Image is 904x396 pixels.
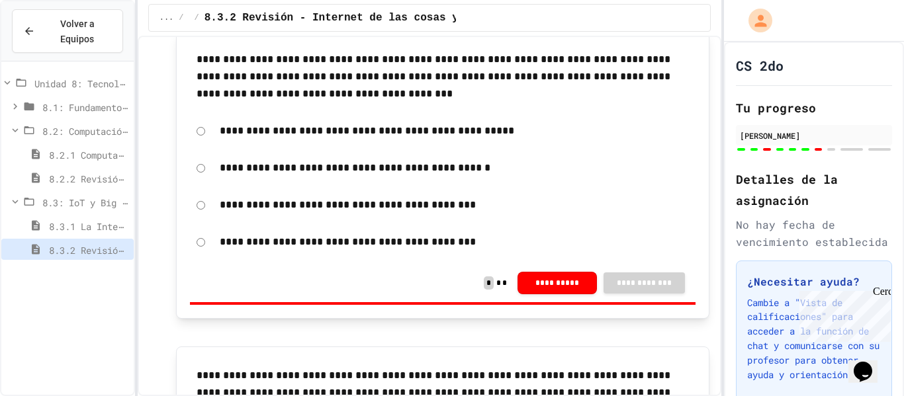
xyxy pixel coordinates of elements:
[42,194,143,209] font: 8.3: IoT y Big Data
[735,5,776,36] div: Mi cuenta
[49,218,457,233] font: 8.3.1 La Internet de las cosas y el Big Data: nuestro mundo digital conectado
[179,13,183,22] font: /
[740,130,800,141] font: [PERSON_NAME]
[204,12,516,24] font: 8.3.2 Revisión - Internet de las cosas y Big Data
[49,147,367,161] font: 8.2.1 Computación en la nube: transformando el mundo digital
[747,274,860,288] font: ¿Necesitar ayuda?
[195,13,199,22] font: /
[794,286,891,342] iframe: widget de chat
[49,171,255,185] font: 8.2.2 Revisión - Computación en la nube
[42,123,185,138] font: 8.2: Computación en la nube
[736,100,816,116] font: Tu progreso
[60,19,95,44] font: Volver a Equipos
[159,13,174,22] font: ...
[848,343,891,383] iframe: widget de chat
[5,5,91,96] div: ¡Chatea con nosotros ahora!Cerca
[736,172,838,208] font: Detalles de la asignación
[42,99,286,114] font: 8.1: Fundamentos de la inteligencia artificial
[736,218,888,249] font: No hay fecha de vencimiento establecida
[34,75,278,90] font: Unidad 8: Tecnologías principales y emergentes
[747,296,880,381] font: Cambie a "Vista de calificaciones" para acceder a la función de chat y comunicarse con su profeso...
[49,242,308,257] font: 8.3.2 Revisión - Internet de las cosas y Big Data
[736,57,784,74] font: CS 2do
